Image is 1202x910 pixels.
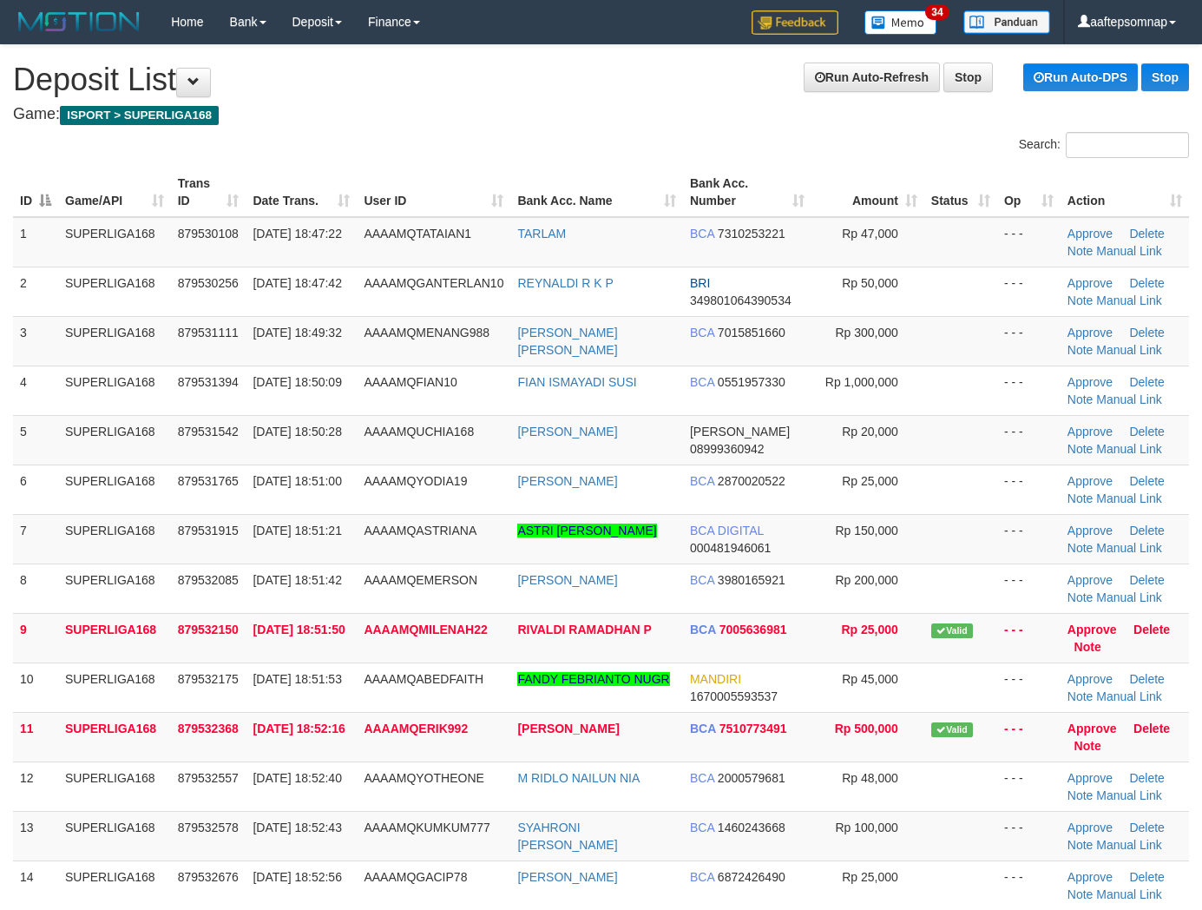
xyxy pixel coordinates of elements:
[842,227,898,241] span: Rp 47,000
[517,771,640,785] a: M RIDLO NAILUN NIA
[1067,870,1113,884] a: Approve
[1067,392,1094,406] a: Note
[517,623,652,636] a: RIVALDI RAMADHAN P
[178,524,239,537] span: 879531915
[58,861,171,910] td: SUPERLIGA168
[997,465,1061,514] td: - - -
[1067,590,1094,604] a: Note
[1129,425,1164,439] a: Delete
[58,762,171,811] td: SUPERLIGA168
[835,722,898,735] span: Rp 500,000
[58,514,171,564] td: SUPERLIGA168
[690,541,771,555] span: Copy 000481946061 to clipboard
[690,623,716,636] span: BCA
[58,712,171,762] td: SUPERLIGA168
[804,63,940,92] a: Run Auto-Refresh
[253,573,341,587] span: [DATE] 18:51:42
[178,870,239,884] span: 879532676
[364,425,474,439] span: AAAAMQUCHIA168
[924,168,997,217] th: Status: activate to sort column ascending
[13,63,1189,97] h1: Deposit List
[997,267,1061,316] td: - - -
[1096,689,1162,703] a: Manual Link
[690,442,765,456] span: Copy 08999360942 to clipboard
[690,227,714,241] span: BCA
[253,474,341,488] span: [DATE] 18:51:00
[997,168,1061,217] th: Op: activate to sort column ascending
[997,366,1061,415] td: - - -
[13,366,58,415] td: 4
[58,564,171,613] td: SUPERLIGA168
[718,326,785,340] span: Copy 7015851660 to clipboard
[517,524,656,537] a: ASTRI [PERSON_NAME]
[842,276,898,290] span: Rp 50,000
[517,276,613,290] a: REYNALDI R K P
[13,106,1189,123] h4: Game:
[13,316,58,366] td: 3
[13,9,145,35] img: MOTION_logo.png
[1067,375,1113,389] a: Approve
[825,375,898,389] span: Rp 1,000,000
[718,227,785,241] span: Copy 7310253221 to clipboard
[1129,821,1164,834] a: Delete
[517,870,617,884] a: [PERSON_NAME]
[1129,672,1164,686] a: Delete
[931,722,973,737] span: Valid transaction
[997,762,1061,811] td: - - -
[835,821,897,834] span: Rp 100,000
[1067,838,1094,852] a: Note
[364,524,476,537] span: AAAAMQASTRIANA
[357,168,510,217] th: User ID: activate to sort column ascending
[13,217,58,267] td: 1
[13,712,58,762] td: 11
[1096,590,1162,604] a: Manual Link
[1129,375,1164,389] a: Delete
[13,514,58,564] td: 7
[1061,168,1189,217] th: Action: activate to sort column ascending
[58,366,171,415] td: SUPERLIGA168
[178,474,239,488] span: 879531765
[690,821,714,834] span: BCA
[178,276,239,290] span: 879530256
[517,227,566,241] a: TARLAM
[517,326,617,357] a: [PERSON_NAME] [PERSON_NAME]
[842,425,898,439] span: Rp 20,000
[690,375,714,389] span: BCA
[842,771,898,785] span: Rp 48,000
[58,811,171,861] td: SUPERLIGA168
[253,375,341,389] span: [DATE] 18:50:09
[1096,887,1162,901] a: Manual Link
[517,425,617,439] a: [PERSON_NAME]
[58,316,171,366] td: SUPERLIGA168
[517,722,619,735] a: [PERSON_NAME]
[1067,821,1113,834] a: Approve
[178,771,239,785] span: 879532557
[690,573,714,587] span: BCA
[58,663,171,712] td: SUPERLIGA168
[1067,293,1094,307] a: Note
[58,217,171,267] td: SUPERLIGA168
[842,870,898,884] span: Rp 25,000
[690,326,714,340] span: BCA
[1066,132,1189,158] input: Search:
[13,811,58,861] td: 13
[1067,326,1113,340] a: Approve
[1067,788,1094,802] a: Note
[1074,739,1101,753] a: Note
[510,168,683,217] th: Bank Acc. Name: activate to sort column ascending
[690,276,710,290] span: BRI
[13,267,58,316] td: 2
[1096,244,1162,258] a: Manual Link
[1096,838,1162,852] a: Manual Link
[1129,573,1164,587] a: Delete
[1096,392,1162,406] a: Manual Link
[364,326,489,340] span: AAAAMQMENANG988
[1096,491,1162,505] a: Manual Link
[253,227,341,241] span: [DATE] 18:47:22
[178,672,239,686] span: 879532175
[253,672,341,686] span: [DATE] 18:51:53
[1067,722,1117,735] a: Approve
[683,168,811,217] th: Bank Acc. Number: activate to sort column ascending
[517,375,636,389] a: FIAN ISMAYADI SUSI
[13,564,58,613] td: 8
